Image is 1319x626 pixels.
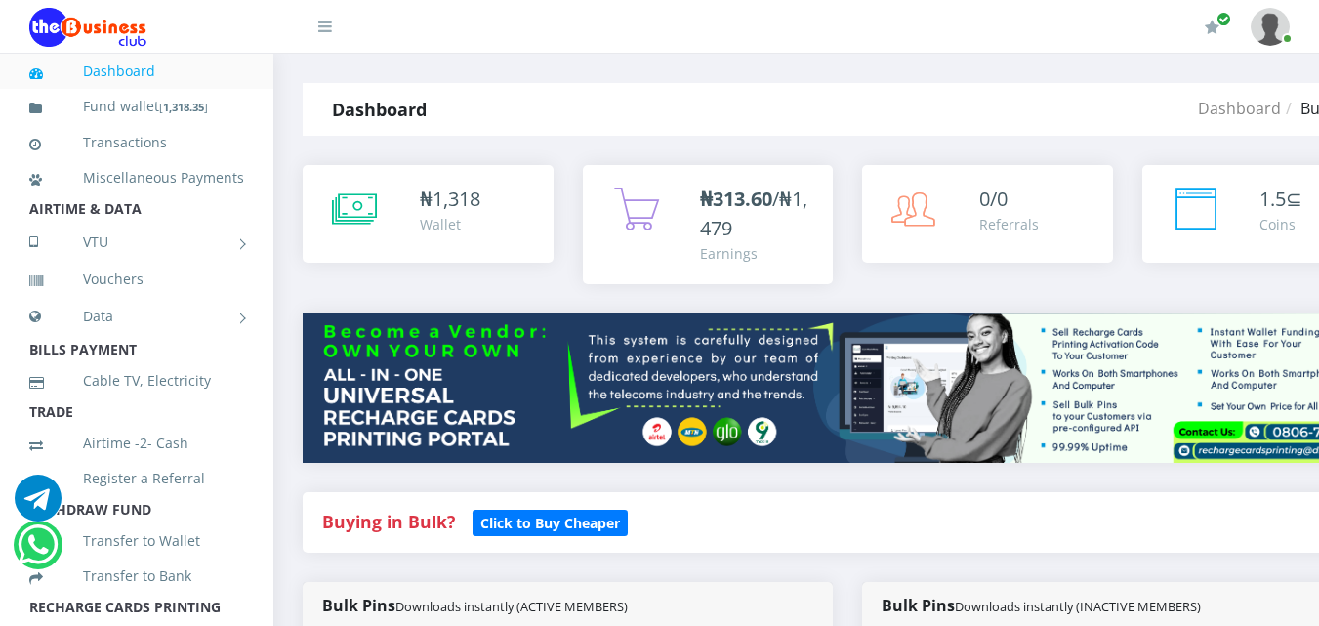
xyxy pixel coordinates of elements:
div: ₦ [420,185,480,214]
div: ⊆ [1259,185,1302,214]
a: ₦1,318 Wallet [303,165,554,263]
small: [ ] [159,100,208,114]
small: Downloads instantly (ACTIVE MEMBERS) [395,598,628,615]
a: Miscellaneous Payments [29,155,244,200]
div: Earnings [700,243,814,264]
small: Downloads instantly (INACTIVE MEMBERS) [955,598,1201,615]
b: ₦313.60 [700,186,772,212]
a: ₦313.60/₦1,479 Earnings [583,165,834,284]
b: Click to Buy Cheaper [480,514,620,532]
a: Cable TV, Electricity [29,358,244,403]
a: Fund wallet[1,318.35] [29,84,244,130]
div: Coins [1259,214,1302,234]
strong: Bulk Pins [882,595,1201,616]
a: Transfer to Bank [29,554,244,599]
div: Wallet [420,214,480,234]
strong: Buying in Bulk? [322,510,455,533]
b: 1,318.35 [163,100,204,114]
a: Click to Buy Cheaper [473,510,628,533]
a: Transactions [29,120,244,165]
img: User [1251,8,1290,46]
a: Data [29,292,244,341]
span: 0/0 [979,186,1008,212]
a: Dashboard [1198,98,1281,119]
a: Airtime -2- Cash [29,421,244,466]
span: 1.5 [1259,186,1286,212]
a: Vouchers [29,257,244,302]
div: Referrals [979,214,1039,234]
a: Chat for support [18,536,58,568]
img: Logo [29,8,146,47]
strong: Dashboard [332,98,427,121]
span: /₦1,479 [700,186,807,241]
strong: Bulk Pins [322,595,628,616]
a: 0/0 Referrals [862,165,1113,263]
a: Transfer to Wallet [29,519,244,563]
a: Register a Referral [29,456,244,501]
a: VTU [29,218,244,267]
a: Dashboard [29,49,244,94]
span: 1,318 [433,186,480,212]
span: Renew/Upgrade Subscription [1216,12,1231,26]
a: Chat for support [15,489,62,522]
i: Renew/Upgrade Subscription [1205,20,1219,35]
